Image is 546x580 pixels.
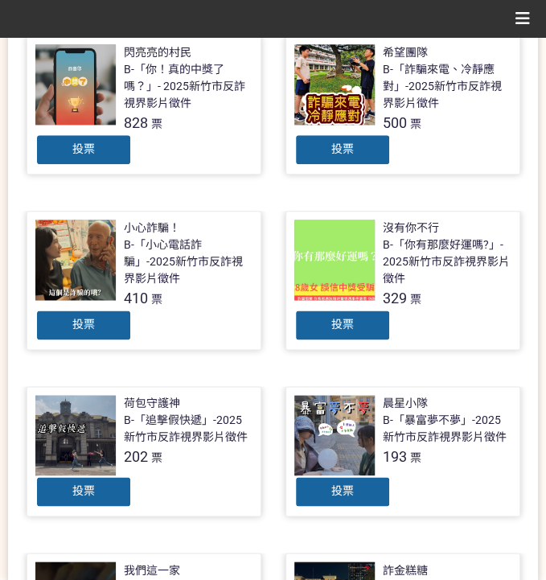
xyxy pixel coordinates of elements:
[124,395,180,412] div: 荷包守護神
[383,44,428,61] div: 希望團隊
[285,35,520,175] a: 希望團隊B-「詐騙來電、冷靜應對」-2025新竹市反詐視界影片徵件500票投票
[72,484,95,497] span: 投票
[383,220,439,237] div: 沒有你不行
[285,386,520,516] a: 晨星小隊B-「暴富夢不夢」-2025新竹市反詐視界影片徵件193票投票
[124,561,180,578] div: 我們這一家
[331,484,354,497] span: 投票
[124,290,148,306] span: 410
[124,114,148,131] span: 828
[72,318,95,331] span: 投票
[383,237,511,287] div: B-「你有那麼好運嗎?」- 2025新竹市反詐視界影片徵件
[285,211,520,350] a: 沒有你不行B-「你有那麼好運嗎?」- 2025新竹市反詐視界影片徵件329票投票
[331,142,354,155] span: 投票
[151,117,162,130] span: 票
[383,448,407,465] span: 193
[383,61,511,112] div: B-「詐騙來電、冷靜應對」-2025新竹市反詐視界影片徵件
[410,451,421,464] span: 票
[331,318,354,331] span: 投票
[383,561,428,578] div: 詐金糕糖
[124,220,180,237] div: 小心詐騙！
[410,117,421,130] span: 票
[124,44,191,61] div: 閃亮亮的村民
[124,412,252,446] div: B-「追擊假快遞」-2025新竹市反詐視界影片徵件
[151,451,162,464] span: 票
[383,290,407,306] span: 329
[410,293,421,306] span: 票
[72,142,95,155] span: 投票
[27,211,261,350] a: 小心詐騙！B-「小心電話詐騙」-2025新竹市反詐視界影片徵件410票投票
[383,114,407,131] span: 500
[151,293,162,306] span: 票
[124,61,252,112] div: B-「你！真的中獎了嗎？」- 2025新竹市反詐視界影片徵件
[27,386,261,516] a: 荷包守護神B-「追擊假快遞」-2025新竹市反詐視界影片徵件202票投票
[124,237,252,287] div: B-「小心電話詐騙」-2025新竹市反詐視界影片徵件
[27,35,261,175] a: 閃亮亮的村民B-「你！真的中獎了嗎？」- 2025新竹市反詐視界影片徵件828票投票
[124,448,148,465] span: 202
[383,412,511,446] div: B-「暴富夢不夢」-2025新竹市反詐視界影片徵件
[383,395,428,412] div: 晨星小隊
